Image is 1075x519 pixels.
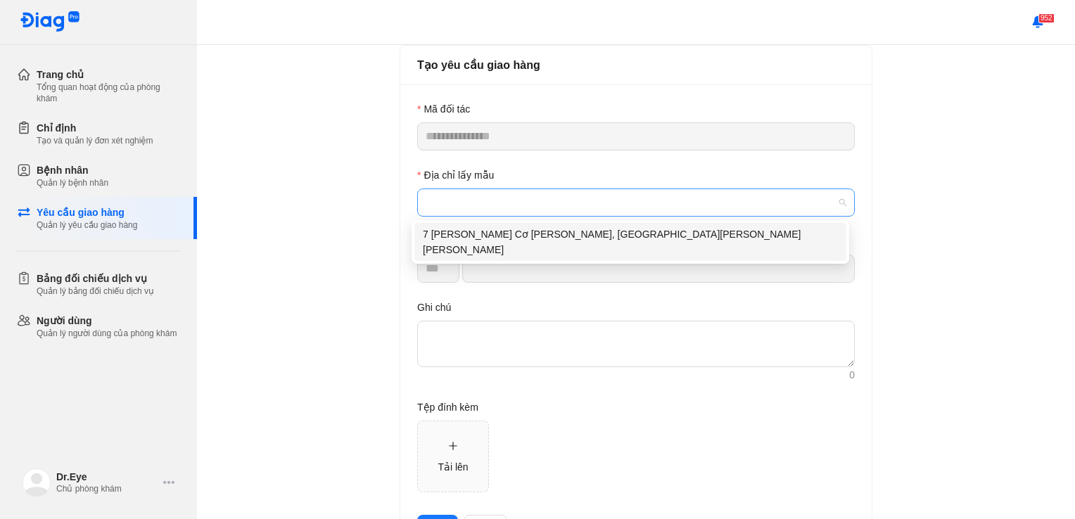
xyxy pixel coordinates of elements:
div: Quản lý yêu cầu giao hàng [37,219,137,231]
span: 952 [1038,13,1055,23]
div: Tạo và quản lý đơn xét nghiệm [37,135,153,146]
img: logo [20,11,80,33]
label: Mã đối tác [417,101,470,117]
span: plus [448,441,458,451]
div: Bệnh nhân [37,163,108,177]
div: 7 Nguyễn Cơ Thạch, An Lợi Đông, Quận 2, Thành phố Hồ Chí Minh [414,223,846,261]
div: Dr.Eye [56,470,158,483]
div: Quản lý người dùng của phòng khám [37,328,177,339]
img: logo [23,468,51,496]
div: Người dùng [37,314,177,328]
span: plusTải lên [418,421,488,492]
div: Tạo yêu cầu giao hàng [417,56,855,74]
div: Quản lý bệnh nhân [37,177,108,188]
div: Trang chủ [37,68,180,82]
div: Quản lý bảng đối chiếu dịch vụ [37,286,154,297]
div: Tổng quan hoạt động của phòng khám [37,82,180,104]
label: Tệp đính kèm [417,399,478,415]
div: Bảng đối chiếu dịch vụ [37,271,154,286]
div: 7 [PERSON_NAME] Cơ [PERSON_NAME], [GEOGRAPHIC_DATA][PERSON_NAME][PERSON_NAME] [423,226,838,257]
div: Chỉ định [37,121,153,135]
label: Ghi chú [417,300,451,315]
label: Địa chỉ lấy mẫu [417,167,494,183]
div: Yêu cầu giao hàng [37,205,137,219]
div: Tải lên [438,459,468,475]
div: Chủ phòng khám [56,483,158,494]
